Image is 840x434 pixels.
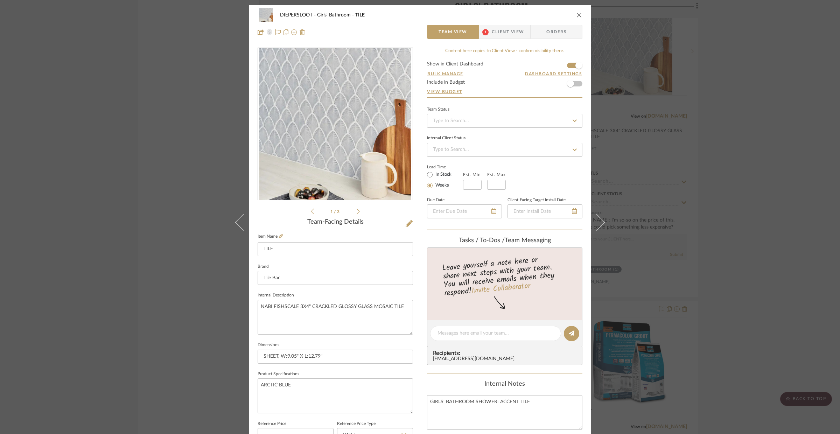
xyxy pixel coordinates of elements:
div: Internal Notes [427,380,582,388]
label: Product Specifications [258,372,299,376]
img: adf24519-e98d-47e1-a86b-252d3e386fd7_48x40.jpg [258,8,274,22]
span: Client View [492,25,524,39]
input: Enter the dimensions of this item [258,350,413,364]
div: Team-Facing Details [258,218,413,226]
label: In Stock [434,171,451,178]
label: Est. Min [463,172,481,177]
span: 1 [330,210,334,214]
button: Dashboard Settings [525,71,582,77]
label: Internal Description [258,294,294,297]
div: team Messaging [427,237,582,245]
mat-radio-group: Select item type [427,170,463,190]
span: Tasks / To-Dos / [459,237,505,244]
label: Due Date [427,198,444,202]
div: [EMAIL_ADDRESS][DOMAIN_NAME] [433,356,579,362]
a: Invite Collaborator [471,280,531,297]
button: close [576,12,582,18]
span: / [334,210,337,214]
span: Girls' Bathroom [317,13,355,17]
input: Enter Install Date [507,204,582,218]
a: View Budget [427,89,582,94]
div: Team Status [427,108,449,111]
span: Team View [439,25,467,39]
label: Brand [258,265,269,268]
div: Leave yourself a note here or share next steps with your team. You will receive emails when they ... [426,252,583,299]
div: Content here copies to Client View - confirm visibility there. [427,48,582,55]
span: 1 [482,29,489,35]
label: Weeks [434,182,449,189]
input: Type to Search… [427,114,582,128]
label: Reference Price Type [337,422,376,426]
label: Lead Time [427,164,463,170]
span: DIEPERSLOOT [280,13,317,17]
label: Est. Max [487,172,506,177]
img: adf24519-e98d-47e1-a86b-252d3e386fd7_436x436.jpg [259,48,411,200]
label: Reference Price [258,422,286,426]
input: Enter Brand [258,271,413,285]
label: Client-Facing Target Install Date [507,198,566,202]
label: Item Name [258,233,283,239]
input: Enter Due Date [427,204,502,218]
div: 0 [258,48,413,200]
div: Internal Client Status [427,136,465,140]
span: Orders [539,25,574,39]
span: 3 [337,210,341,214]
label: Dimensions [258,343,279,347]
button: Bulk Manage [427,71,464,77]
input: Type to Search… [427,143,582,157]
span: TILE [355,13,365,17]
img: Remove from project [300,29,305,35]
span: Recipients: [433,350,579,356]
input: Enter Item Name [258,242,413,256]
